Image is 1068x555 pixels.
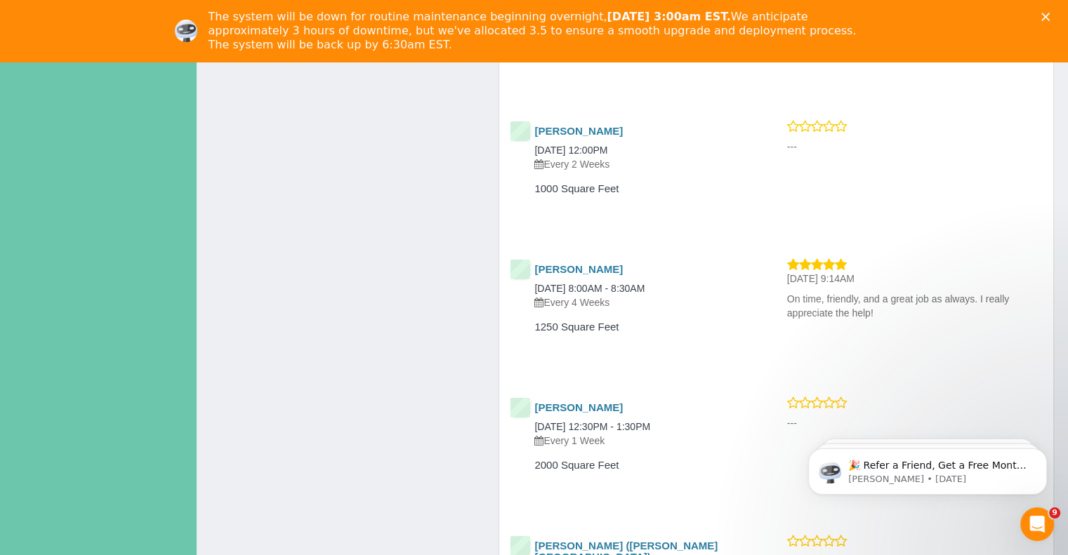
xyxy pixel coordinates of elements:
[534,263,623,275] a: [PERSON_NAME]
[1041,13,1055,21] div: Close
[534,125,623,137] a: [PERSON_NAME]
[209,10,871,52] div: The system will be down for routine maintenance beginning overnight, We anticipate approximately ...
[607,10,730,23] b: [DATE] 3:00am EST.
[534,183,744,195] h4: 1000 Square Feet
[787,416,1043,430] p: ---
[534,434,744,448] p: Every 1 Week
[787,272,1043,286] p: [DATE] 9:14AM
[787,419,1068,517] iframe: Intercom notifications message
[534,421,650,432] a: [DATE] 12:30PM - 1:30PM
[534,145,607,156] a: [DATE] 12:00PM
[787,292,1043,320] p: On time, friendly, and a great job as always. I really appreciate the help!
[534,283,645,294] a: [DATE] 8:00AM - 8:30AM
[534,460,744,472] h4: 2000 Square Feet
[787,140,1043,154] p: ---
[534,401,623,413] a: [PERSON_NAME]
[175,20,197,42] img: Profile image for Ellie
[534,321,744,333] h4: 1250 Square Feet
[534,295,744,309] p: Every 4 Weeks
[534,157,744,171] p: Every 2 Weeks
[1049,507,1060,519] span: 9
[1020,507,1054,541] iframe: Intercom live chat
